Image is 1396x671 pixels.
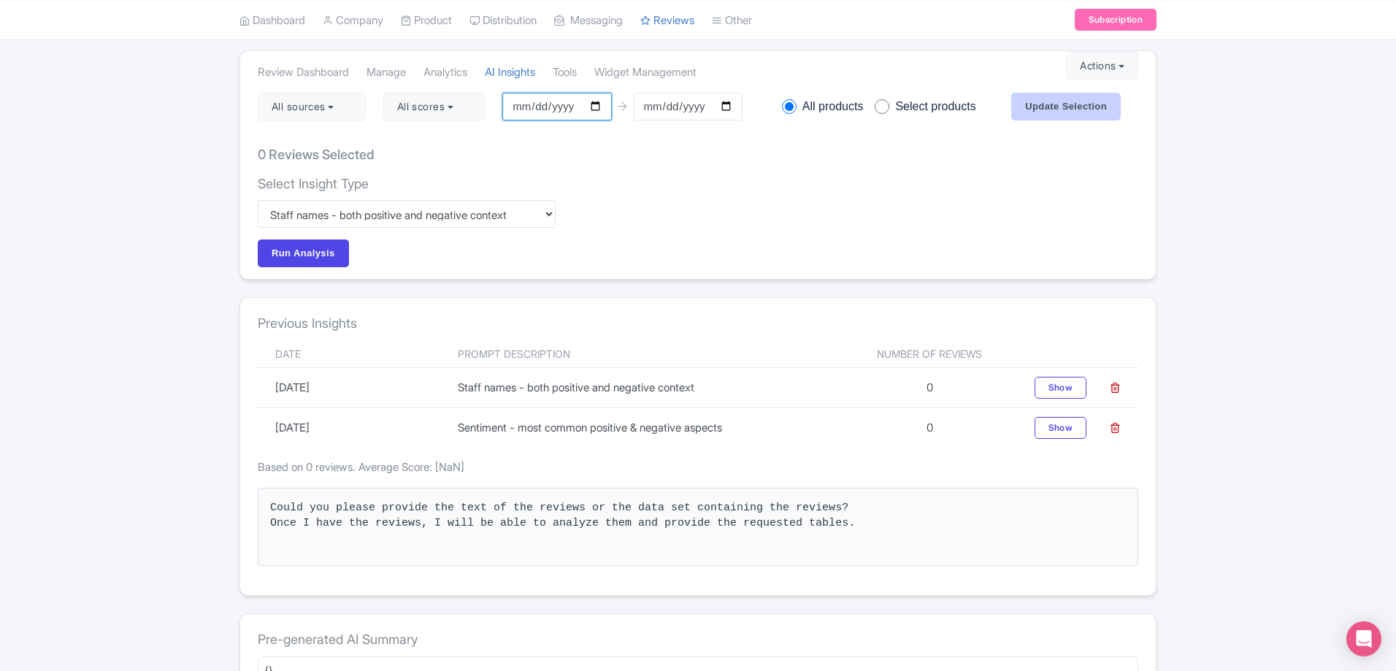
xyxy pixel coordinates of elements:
[834,408,1025,448] td: 0
[1035,377,1086,399] div: Show
[1035,417,1086,439] div: Show
[449,408,834,448] td: Sentiment - most common positive & negative aspects
[834,368,1025,408] td: 0
[1011,93,1121,120] input: Update Selection
[1066,51,1138,80] button: Actions
[258,459,1138,476] p: Based on 0 reviews. Average Score: [NaN]
[258,632,1138,648] h4: Pre-generated AI Summary
[258,239,349,267] input: Run Analysis
[1346,621,1381,656] div: Open Intercom Messenger
[258,408,449,448] td: [DATE]
[802,98,864,115] span: All products
[485,53,535,93] a: AI Insights
[258,145,375,164] p: 0 Reviews Selected
[1075,9,1157,31] a: Subscription
[258,53,349,93] a: Review Dashboard
[367,53,406,93] a: Manage
[258,340,449,368] th: Date
[895,98,975,115] span: Select products
[258,368,449,408] td: [DATE]
[449,368,834,408] td: Staff names - both positive and negative context
[834,340,1025,368] th: Number of Reviews
[270,500,1126,532] p: Could you please provide the text of the reviews or the data set containing the reviews? Once I h...
[258,176,556,192] h4: Select Insight Type
[258,315,1138,331] h4: Previous Insights
[383,92,485,121] button: All scores
[258,92,366,121] button: All sources
[449,340,834,368] th: Prompt Description
[553,53,577,93] a: Tools
[423,53,467,93] a: Analytics
[594,53,697,93] a: Widget Management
